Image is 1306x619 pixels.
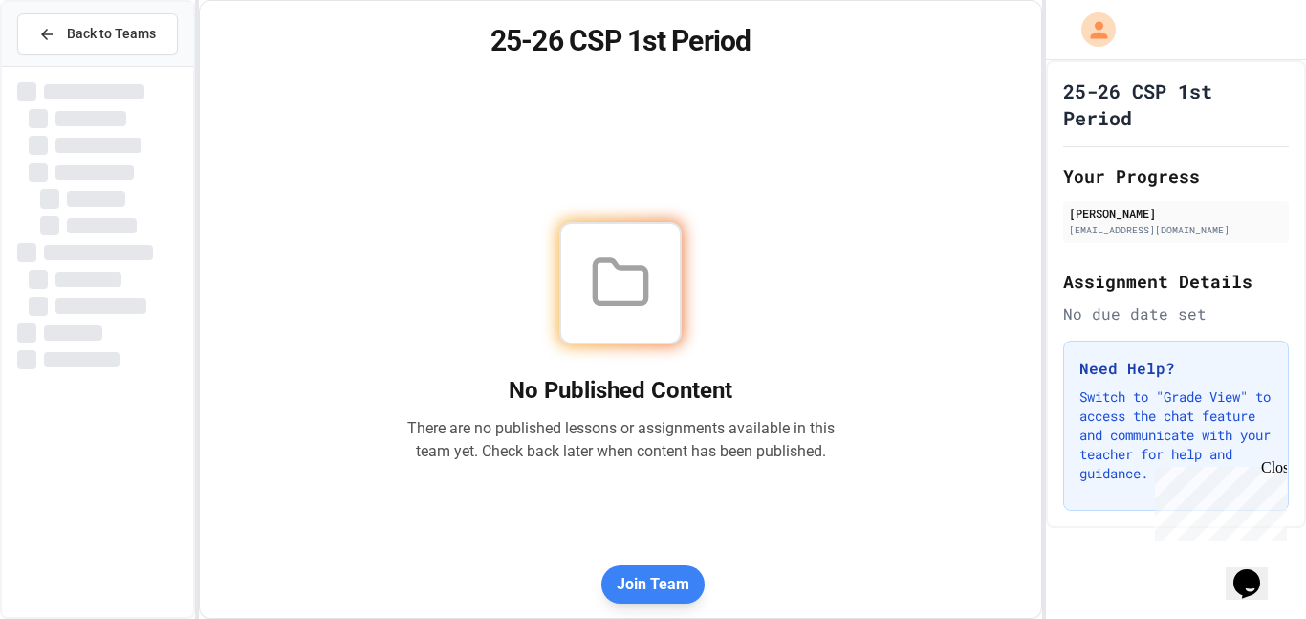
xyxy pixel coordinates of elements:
div: My Account [1061,8,1121,52]
button: Join Team [601,565,705,604]
h2: Assignment Details [1063,268,1289,295]
div: Chat with us now!Close [8,8,132,122]
div: No due date set [1063,302,1289,325]
button: Back to Teams [17,13,178,55]
div: [PERSON_NAME] [1069,205,1283,222]
h2: No Published Content [406,375,835,406]
p: Switch to "Grade View" to access the chat feature and communicate with your teacher for help and ... [1079,387,1273,483]
h3: Need Help? [1079,357,1273,380]
h1: 25-26 CSP 1st Period [223,24,1019,58]
span: Back to Teams [67,24,156,44]
p: There are no published lessons or assignments available in this team yet. Check back later when c... [406,417,835,463]
h1: 25-26 CSP 1st Period [1063,77,1289,131]
iframe: chat widget [1226,542,1287,600]
h2: Your Progress [1063,163,1289,189]
iframe: chat widget [1147,459,1287,541]
div: [EMAIL_ADDRESS][DOMAIN_NAME] [1069,223,1283,237]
